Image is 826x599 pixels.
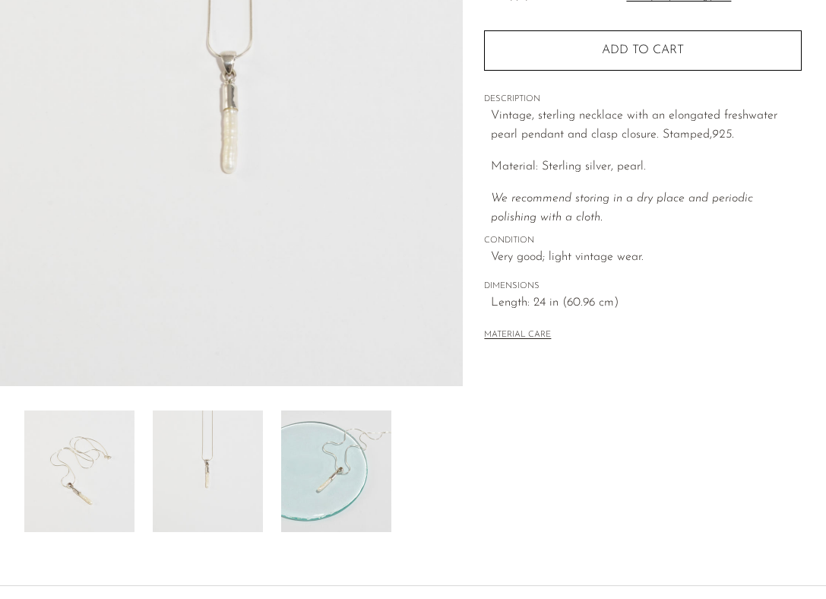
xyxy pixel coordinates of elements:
[281,410,391,532] img: Freshwater Pearl Pendant Necklace
[484,30,802,70] button: Add to cart
[712,128,734,141] em: 925.
[491,192,753,224] i: We recommend storing in a dry place and periodic polishing with a cloth.
[491,106,802,145] p: Vintage, sterling necklace with an elongated freshwater pearl pendant and clasp closure. Stamped,
[491,293,802,313] span: Length: 24 in (60.96 cm)
[491,248,802,268] span: Very good; light vintage wear.
[484,93,802,106] span: DESCRIPTION
[24,410,135,532] img: Freshwater Pearl Pendant Necklace
[153,410,263,532] img: Freshwater Pearl Pendant Necklace
[484,330,551,341] button: MATERIAL CARE
[484,280,802,293] span: DIMENSIONS
[602,44,684,56] span: Add to cart
[491,157,802,177] p: Material: Sterling silver, pearl.
[484,234,802,248] span: CONDITION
